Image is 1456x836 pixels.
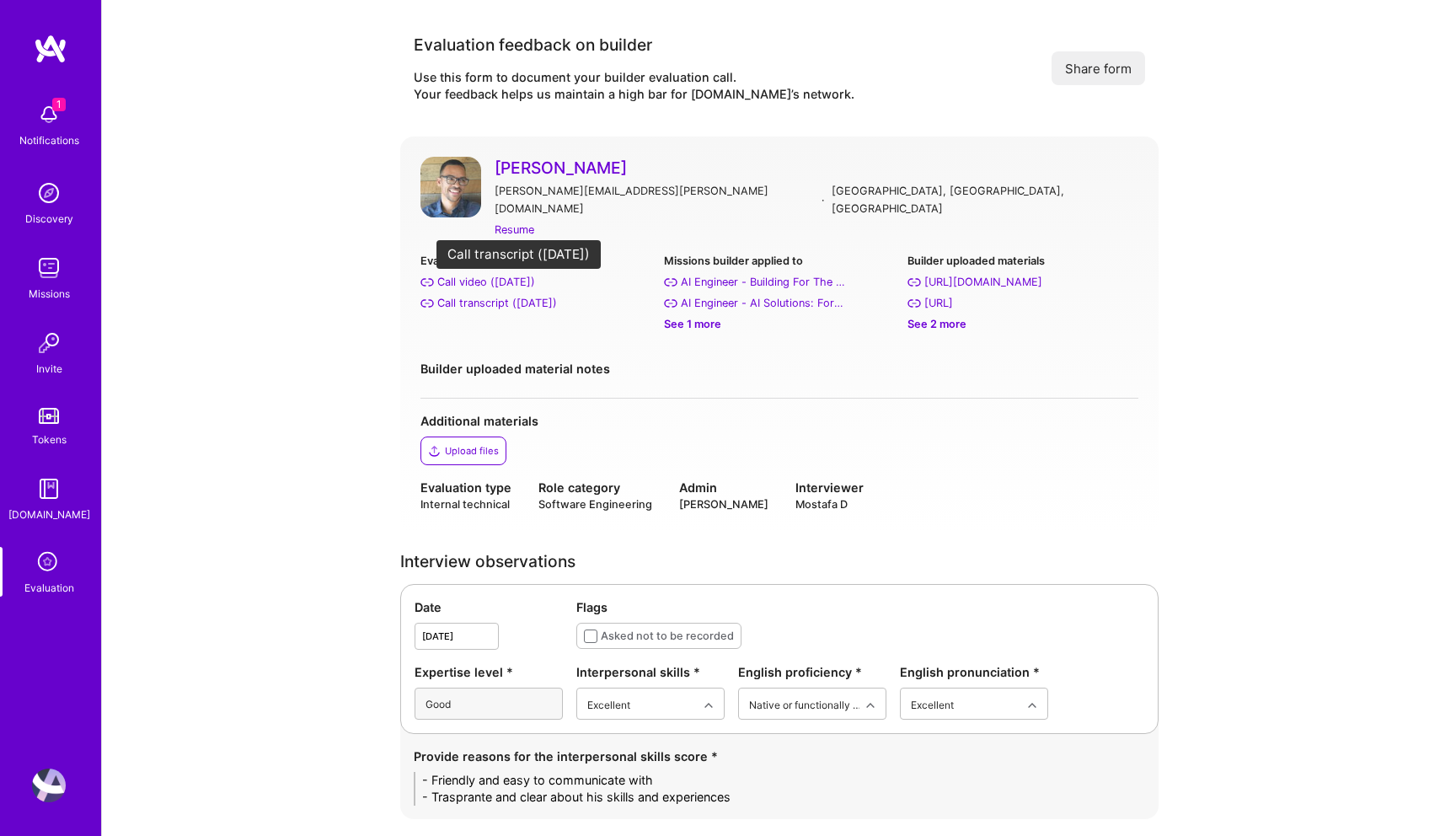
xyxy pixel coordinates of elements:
[907,315,1137,333] div: See 2 more
[907,273,1137,291] a: [URL][DOMAIN_NAME]
[428,444,442,458] i: icon Upload2
[420,360,1138,378] div: Builder uploaded material notes
[822,191,825,209] div: ·
[601,627,734,645] div: Asked not to be recorded
[681,273,849,291] div: AI Engineer - Building For The Future: Team for a Tech Startup
[415,598,563,616] div: Date
[1052,51,1145,85] button: Share form
[414,34,854,56] div: Evaluation feedback on builder
[749,695,863,713] div: Native or functionally native
[420,252,650,270] div: Evaluation call links
[795,496,864,512] div: Mostafa D
[1028,701,1036,710] i: icon Chevron
[495,182,815,217] div: [PERSON_NAME][EMAIL_ADDRESS][PERSON_NAME][DOMAIN_NAME]
[576,598,1144,616] div: Flags
[420,157,481,238] a: User Avatar
[415,663,563,681] div: Expertise level *
[664,297,677,310] i: AI Engineer - AI Solutions: Forward Deployment
[437,294,557,312] div: Call transcript (Oct 13, 2025)
[19,131,79,149] div: Notifications
[738,663,886,681] div: English proficiency *
[420,157,481,217] img: User Avatar
[34,34,67,64] img: logo
[664,315,894,333] div: See 1 more
[538,496,652,512] div: Software Engineering
[437,273,535,291] div: Call video (Oct 13, 2025)
[32,326,66,360] img: Invite
[495,157,1138,179] a: [PERSON_NAME]
[679,479,768,496] div: Admin
[420,412,1138,430] div: Additional materials
[664,294,894,312] a: AI Engineer - AI Solutions: Forward Deployment
[907,297,921,310] i: https://www.magicthumbnail.ai/
[664,252,894,270] div: Missions builder applied to
[866,701,875,710] i: icon Chevron
[681,294,849,312] div: AI Engineer - AI Solutions: Forward Deployment
[420,496,511,512] div: Internal technical
[420,479,511,496] div: Evaluation type
[33,547,65,579] i: icon SelectionTeam
[907,294,1137,312] a: [URL]
[32,176,66,210] img: discovery
[495,221,534,238] a: Resume
[29,285,70,303] div: Missions
[576,663,725,681] div: Interpersonal skills *
[414,748,1145,765] div: Provide reasons for the interpersonal skills score *
[538,479,652,496] div: Role category
[8,506,90,523] div: [DOMAIN_NAME]
[420,276,434,289] i: Call video (Oct 13, 2025)
[24,579,74,597] div: Evaluation
[679,496,768,512] div: [PERSON_NAME]
[32,98,66,131] img: bell
[587,695,630,713] div: Excellent
[664,273,894,291] a: AI Engineer - Building For The Future: Team for a Tech Startup
[39,408,59,424] img: tokens
[420,294,650,312] a: Call transcript ([DATE])
[924,294,953,312] div: https://www.magicthumbnail.ai/
[414,69,854,103] div: Use this form to document your builder evaluation call. Your feedback helps us maintain a high ba...
[704,701,713,710] i: icon Chevron
[414,772,1145,806] textarea: - Friendly and easy to communicate with - Trasprante and clear about his skills and experiences
[32,251,66,285] img: teamwork
[25,210,73,228] div: Discovery
[28,769,70,802] a: User Avatar
[911,695,954,713] div: Excellent
[900,663,1048,681] div: English pronunciation *
[52,98,66,111] span: 1
[32,472,66,506] img: guide book
[832,182,1138,217] div: [GEOGRAPHIC_DATA], [GEOGRAPHIC_DATA], [GEOGRAPHIC_DATA]
[32,769,66,802] img: User Avatar
[795,479,864,496] div: Interviewer
[32,431,67,448] div: Tokens
[420,297,434,310] i: Call transcript (Oct 13, 2025)
[907,252,1137,270] div: Builder uploaded materials
[420,273,650,291] a: Call video ([DATE])
[445,444,499,458] div: Upload files
[907,276,921,289] i: https://actuarial-value.vercel.app/
[400,553,1159,571] div: Interview observations
[664,276,677,289] i: AI Engineer - Building For The Future: Team for a Tech Startup
[36,360,62,378] div: Invite
[924,273,1042,291] div: https://actuarial-value.vercel.app/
